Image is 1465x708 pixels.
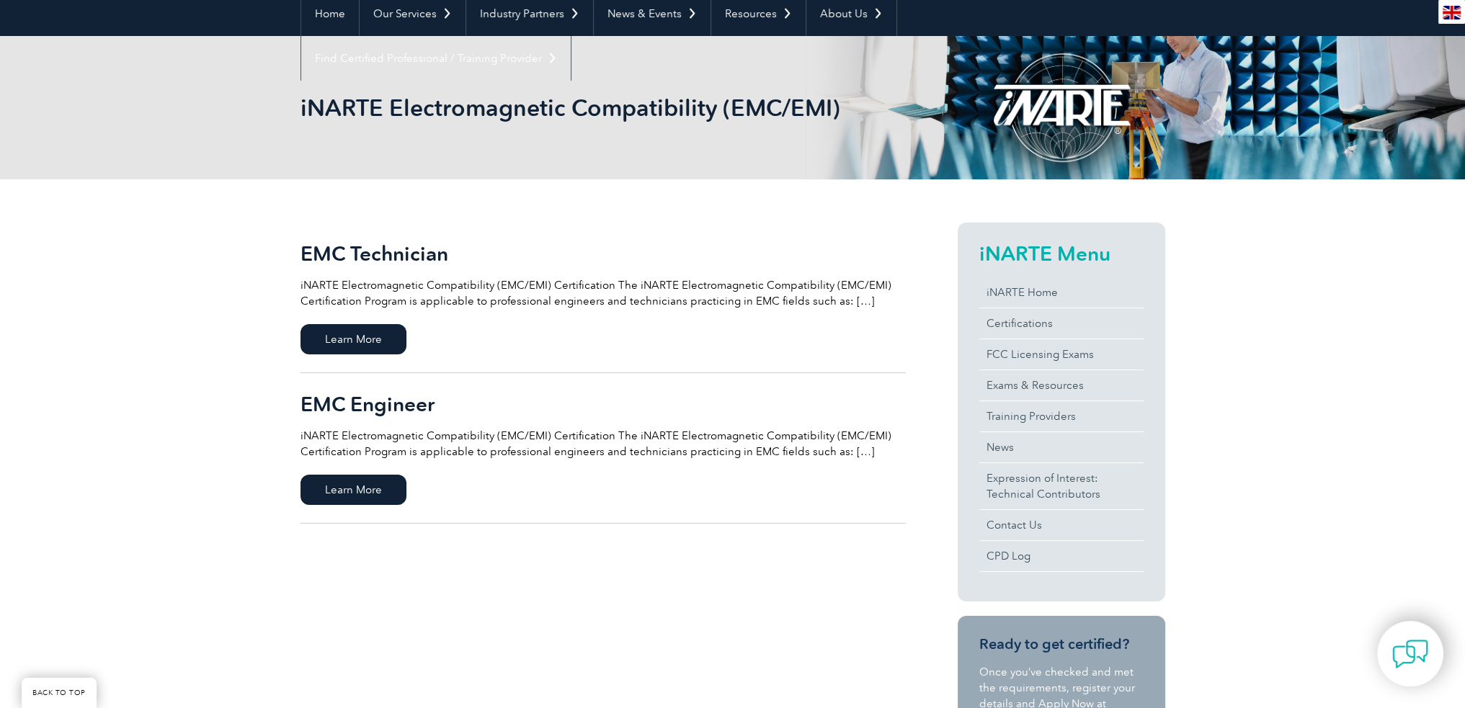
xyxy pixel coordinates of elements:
[300,475,406,505] span: Learn More
[979,463,1144,509] a: Expression of Interest:Technical Contributors
[979,308,1144,339] a: Certifications
[979,510,1144,540] a: Contact Us
[300,223,906,373] a: EMC Technician iNARTE Electromagnetic Compatibility (EMC/EMI) Certification The iNARTE Electromag...
[979,242,1144,265] h2: iNARTE Menu
[979,541,1144,571] a: CPD Log
[979,370,1144,400] a: Exams & Resources
[301,36,571,81] a: Find Certified Professional / Training Provider
[300,277,906,309] p: iNARTE Electromagnetic Compatibility (EMC/EMI) Certification The iNARTE Electromagnetic Compatibi...
[300,242,906,265] h2: EMC Technician
[1392,636,1428,672] img: contact-chat.png
[979,339,1144,369] a: FCC Licensing Exams
[300,393,906,416] h2: EMC Engineer
[300,373,906,524] a: EMC Engineer iNARTE Electromagnetic Compatibility (EMC/EMI) Certification The iNARTE Electromagne...
[22,678,97,708] a: BACK TO TOP
[979,635,1144,653] h3: Ready to get certified?
[979,401,1144,431] a: Training Providers
[300,324,406,354] span: Learn More
[979,277,1144,308] a: iNARTE Home
[300,428,906,460] p: iNARTE Electromagnetic Compatibility (EMC/EMI) Certification The iNARTE Electromagnetic Compatibi...
[300,94,854,122] h1: iNARTE Electromagnetic Compatibility (EMC/EMI)
[1443,6,1461,19] img: en
[979,432,1144,462] a: News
